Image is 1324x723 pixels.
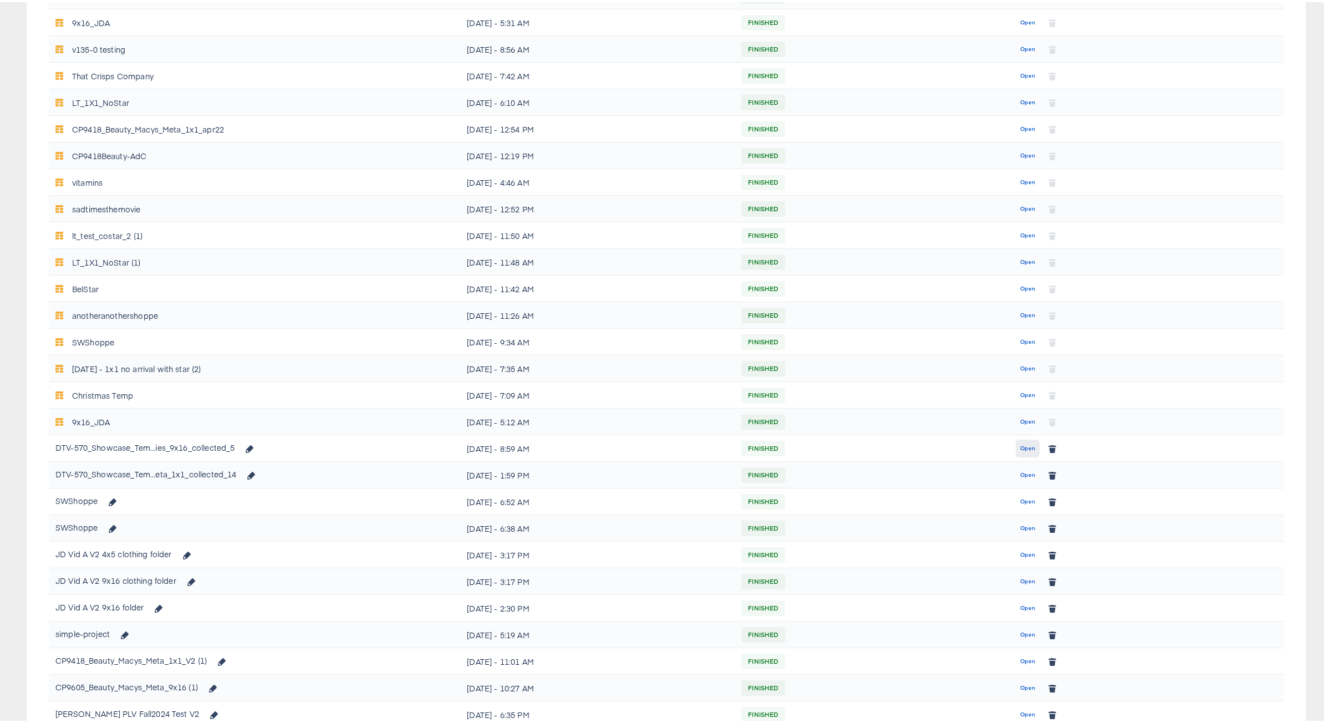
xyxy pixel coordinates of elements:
[467,331,728,349] div: [DATE] - 9:34 AM
[467,145,728,162] div: [DATE] - 12:19 PM
[1020,228,1035,238] span: Open
[741,304,785,322] span: FINISHED
[55,702,225,721] div: [PERSON_NAME] PLV Fall2024 Test V2
[741,517,785,535] span: FINISHED
[1016,171,1040,189] button: Open
[741,65,785,83] span: FINISHED
[1020,282,1035,292] span: Open
[467,65,728,83] div: [DATE] - 7:42 AM
[741,677,785,695] span: FINISHED
[1016,597,1040,615] button: Open
[467,650,728,668] div: [DATE] - 11:01 AM
[72,12,110,29] div: 9x16_JDA
[467,171,728,189] div: [DATE] - 4:46 AM
[55,490,124,508] div: SWShoppe
[72,304,158,322] div: anotheranothershoppe
[1020,175,1035,185] span: Open
[741,38,785,56] span: FINISHED
[72,384,133,402] div: Christmas Temp
[741,251,785,269] span: FINISHED
[72,38,125,56] div: v135-0 testing
[467,278,728,296] div: [DATE] - 11:42 AM
[1016,251,1040,269] button: Open
[467,544,728,562] div: [DATE] - 3:17 PM
[467,704,728,721] div: [DATE] - 6:35 PM
[1020,628,1035,638] span: Open
[1020,574,1035,584] span: Open
[1020,521,1035,531] span: Open
[467,251,728,269] div: [DATE] - 11:48 AM
[1020,149,1035,159] span: Open
[1020,415,1035,425] span: Open
[1020,122,1035,132] span: Open
[1020,255,1035,265] span: Open
[467,624,728,641] div: [DATE] - 5:19 AM
[467,384,728,402] div: [DATE] - 7:09 AM
[1020,654,1035,664] span: Open
[467,91,728,109] div: [DATE] - 6:10 AM
[741,331,785,349] span: FINISHED
[741,91,785,109] span: FINISHED
[741,171,785,189] span: FINISHED
[741,198,785,216] span: FINISHED
[1020,468,1035,478] span: Open
[467,464,728,482] div: [DATE] - 1:59 PM
[467,12,728,29] div: [DATE] - 5:31 AM
[72,331,114,349] div: SWShoppe
[741,225,785,242] span: FINISHED
[467,118,728,136] div: [DATE] - 12:54 PM
[741,145,785,162] span: FINISHED
[741,411,785,429] span: FINISHED
[1016,358,1040,375] button: Open
[467,437,728,455] div: [DATE] - 8:59 AM
[467,491,728,508] div: [DATE] - 6:52 AM
[1016,278,1040,296] button: Open
[72,145,146,162] div: CP9418Beauty-AdC
[741,384,785,402] span: FINISHED
[741,278,785,296] span: FINISHED
[467,517,728,535] div: [DATE] - 6:38 AM
[467,571,728,588] div: [DATE] - 3:17 PM
[741,571,785,588] span: FINISHED
[55,543,197,562] div: JD Vid A V2 4x5 clothing folder
[1016,384,1040,402] button: Open
[1016,331,1040,349] button: Open
[1016,624,1040,641] button: Open
[55,463,236,481] div: DTV-570_Showcase_Tem...eta_1x1_collected_14
[72,251,141,269] div: LT_1X1_NoStar (1)
[1020,335,1035,345] span: Open
[1016,677,1040,695] button: Open
[1016,437,1040,455] button: Open
[467,677,728,695] div: [DATE] - 10:27 AM
[1020,42,1035,52] span: Open
[55,623,136,641] div: simple-project
[72,225,142,242] div: lt_test_costar_2 (1)
[1020,16,1035,26] span: Open
[467,358,728,375] div: [DATE] - 7:35 AM
[1020,441,1035,451] span: Open
[741,118,785,136] span: FINISHED
[1016,704,1040,721] button: Open
[55,676,223,695] div: CP9605_Beauty_Macys_Meta_9x16 (1)
[741,464,785,482] span: FINISHED
[467,225,728,242] div: [DATE] - 11:50 AM
[741,437,785,455] span: FINISHED
[1020,69,1035,79] span: Open
[1016,145,1040,162] button: Open
[55,649,233,668] div: CP9418_Beauty_Macys_Meta_1x1_V2 (1)
[1020,548,1035,558] span: Open
[1016,198,1040,216] button: Open
[72,171,103,189] div: vitamins
[1020,601,1035,611] span: Open
[72,278,99,296] div: BelStar
[467,198,728,216] div: [DATE] - 12:52 PM
[72,65,154,83] div: That Crisps Company
[1020,681,1035,691] span: Open
[741,624,785,641] span: FINISHED
[1016,304,1040,322] button: Open
[741,358,785,375] span: FINISHED
[467,304,728,322] div: [DATE] - 11:26 AM
[55,436,235,454] div: DTV-570_Showcase_Tem...ies_9x16_collected_5
[72,198,140,216] div: sadtimesthemovie
[1020,308,1035,318] span: Open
